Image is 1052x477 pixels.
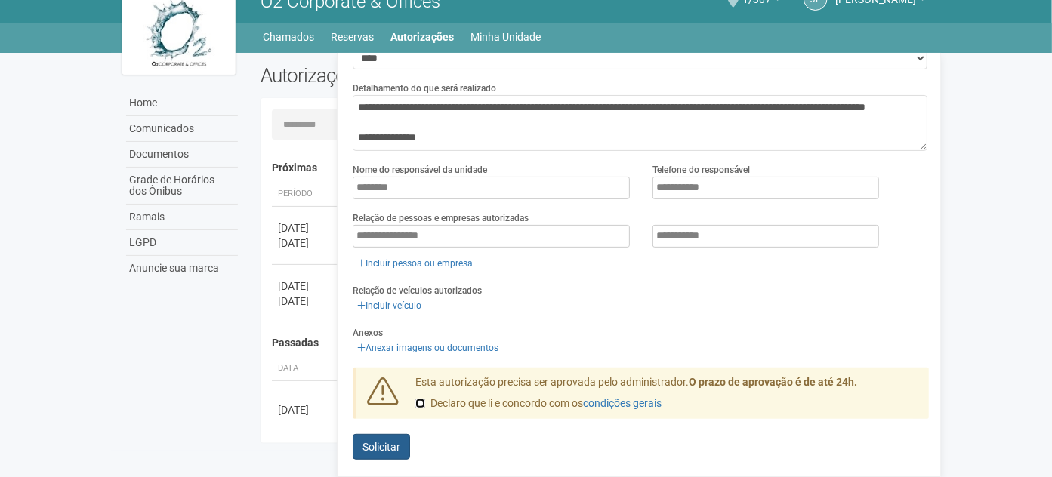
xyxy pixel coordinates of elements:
a: Incluir veículo [353,297,426,314]
a: Anuncie sua marca [126,256,238,281]
label: Relação de pessoas e empresas autorizadas [353,211,529,225]
label: Declaro que li e concordo com os [415,396,662,411]
label: Detalhamento do que será realizado [353,82,496,95]
a: Reservas [332,26,375,48]
h4: Próximas [272,162,919,174]
div: [DATE] [278,220,334,235]
div: Esta autorização precisa ser aprovada pelo administrador. [404,375,930,419]
div: [DATE] [278,402,334,417]
th: Período [272,182,340,207]
h2: Autorizações [261,64,584,87]
a: Anexar imagens ou documentos [353,340,503,356]
div: [DATE] [278,294,334,309]
th: Data [272,356,340,381]
a: Documentos [126,142,238,168]
label: Nome do responsável da unidade [353,163,487,177]
a: Grade de Horários dos Ônibus [126,168,238,205]
a: Minha Unidade [471,26,541,48]
label: Anexos [353,326,383,340]
div: [DATE] [278,235,334,251]
a: Chamados [264,26,315,48]
a: Ramais [126,205,238,230]
div: [DATE] [278,279,334,294]
h4: Passadas [272,337,919,349]
a: LGPD [126,230,238,256]
label: Telefone do responsável [652,163,750,177]
label: Relação de veículos autorizados [353,284,482,297]
a: Home [126,91,238,116]
a: Autorizações [391,26,455,48]
a: condições gerais [583,397,662,409]
strong: O prazo de aprovação é de até 24h. [689,376,857,388]
span: Solicitar [362,441,400,453]
a: Incluir pessoa ou empresa [353,255,477,272]
a: Comunicados [126,116,238,142]
input: Declaro que li e concordo com oscondições gerais [415,399,425,408]
button: Solicitar [353,434,410,460]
